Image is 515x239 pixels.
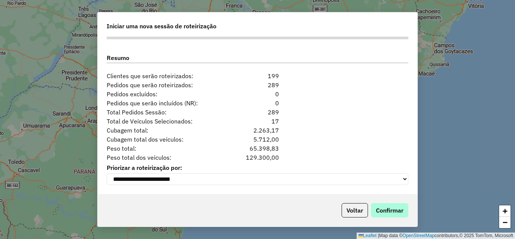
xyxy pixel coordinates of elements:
div: 0 [231,89,283,99]
button: Voltar [342,203,368,217]
span: + [503,206,507,216]
div: 199 [231,71,283,80]
a: OpenStreetMap [403,233,435,238]
a: Zoom in [499,205,510,217]
div: 289 [231,108,283,117]
span: Total de Veículos Selecionados: [102,117,231,126]
span: Total Pedidos Sessão: [102,108,231,117]
button: Confirmar [371,203,408,217]
div: 65.398,83 [231,144,283,153]
div: 17 [231,117,283,126]
span: Pedidos excluídos: [102,89,231,99]
a: Leaflet [359,233,377,238]
div: 129.300,00 [231,153,283,162]
span: − [503,217,507,227]
div: 0 [231,99,283,108]
div: 5.712,00 [231,135,283,144]
span: Cubagem total dos veículos: [102,135,231,144]
label: Resumo [107,53,408,63]
span: Cubagem total: [102,126,231,135]
span: | [378,233,379,238]
span: Clientes que serão roteirizados: [102,71,231,80]
a: Zoom out [499,217,510,228]
span: Pedidos que serão incluídos (NR): [102,99,231,108]
div: 2.263,17 [231,126,283,135]
span: Pedidos que serão roteirizados: [102,80,231,89]
span: Peso total dos veículos: [102,153,231,162]
span: Peso total: [102,144,231,153]
label: Priorizar a roteirização por: [107,163,408,172]
span: Iniciar uma nova sessão de roteirização [107,22,216,31]
div: Map data © contributors,© 2025 TomTom, Microsoft [357,233,515,239]
div: 289 [231,80,283,89]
